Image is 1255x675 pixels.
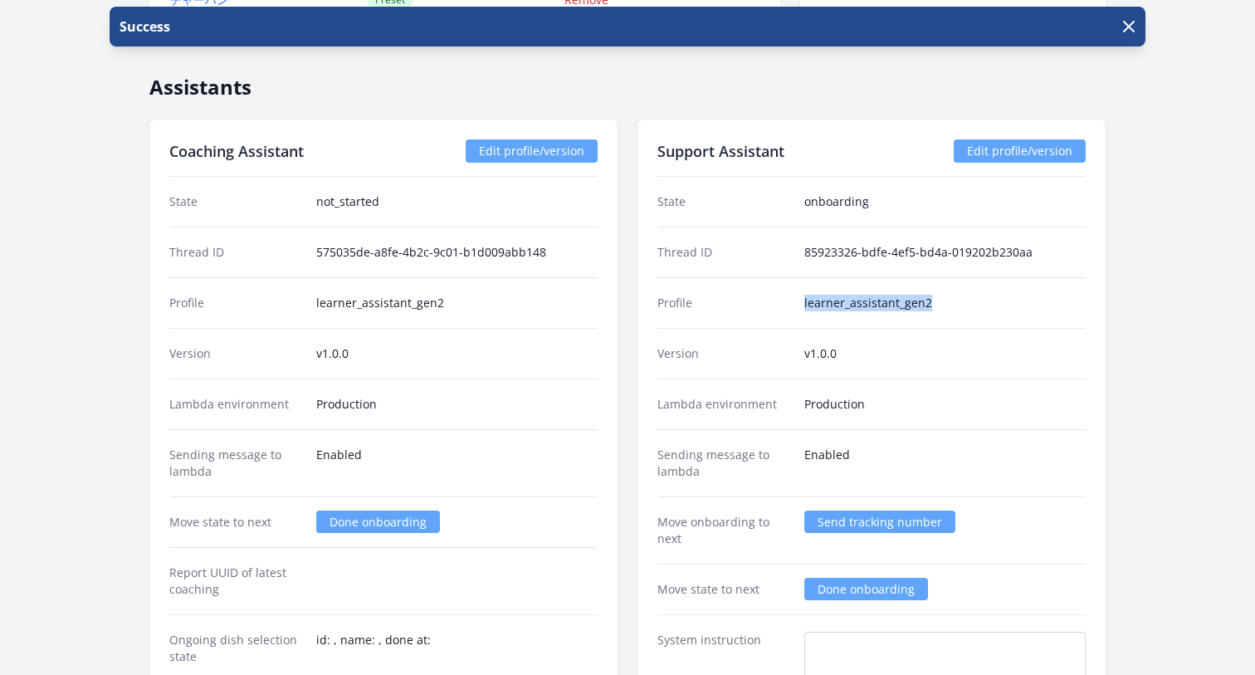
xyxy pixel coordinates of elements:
dt: Ongoing dish selection state [169,632,303,665]
a: Done onboarding [804,578,928,600]
h2: Assistants [149,61,1106,100]
dt: Version [657,345,791,362]
a: Edit profile/version [954,139,1086,163]
dd: 85923326-bdfe-4ef5-bd4a-019202b230aa [804,244,1086,261]
dt: Report UUID of latest coaching [169,565,303,598]
dd: onboarding [804,193,1086,210]
dd: v1.0.0 [316,345,598,362]
dt: Version [169,345,303,362]
dt: State [657,193,791,210]
dt: Lambda environment [169,396,303,413]
dt: Move onboarding to next [657,514,791,547]
dt: Move state to next [169,514,303,531]
h2: Support Assistant [657,139,784,163]
dt: State [169,193,303,210]
dd: Production [316,396,598,413]
dd: Enabled [804,447,1086,480]
dt: Move state to next [657,581,791,598]
dt: Profile [169,295,303,311]
dd: 575035de-a8fe-4b2c-9c01-b1d009abb148 [316,244,598,261]
dd: not_started [316,193,598,210]
a: Done onboarding [316,511,440,533]
dt: Sending message to lambda [657,447,791,480]
dt: Thread ID [169,244,303,261]
dd: Production [804,396,1086,413]
a: Edit profile/version [466,139,598,163]
a: Send tracking number [804,511,955,533]
dt: Sending message to lambda [169,447,303,480]
h2: Coaching Assistant [169,139,304,163]
dt: Lambda environment [657,396,791,413]
dd: v1.0.0 [804,345,1086,362]
dd: learner_assistant_gen2 [316,295,598,311]
dt: Thread ID [657,244,791,261]
dd: learner_assistant_gen2 [804,295,1086,311]
dd: Enabled [316,447,598,480]
dd: id: , name: , done at: [316,632,598,665]
dt: Profile [657,295,791,311]
p: Success [116,17,170,37]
